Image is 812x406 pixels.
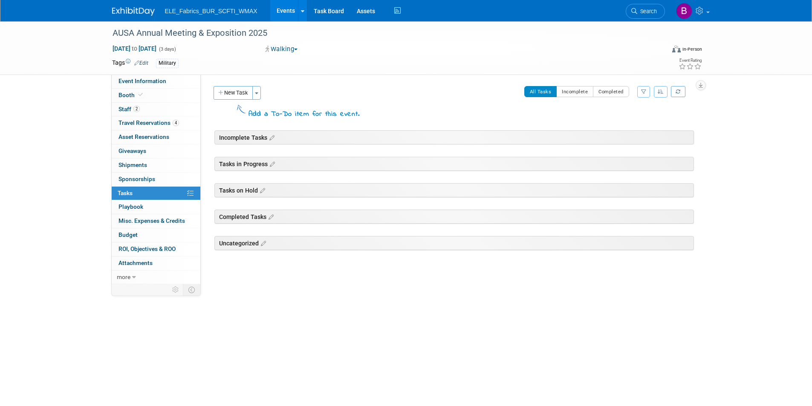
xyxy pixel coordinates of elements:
span: Attachments [118,259,153,266]
div: Add a To-Do item for this event. [249,109,360,120]
img: Format-Inperson.png [672,46,681,52]
td: Personalize Event Tab Strip [168,284,183,295]
a: Edit sections [258,186,265,194]
div: Tasks in Progress [214,157,694,171]
div: Completed Tasks [214,210,694,224]
span: Playbook [118,203,143,210]
div: Event Rating [679,58,702,63]
span: (3 days) [158,46,176,52]
span: ROI, Objectives & ROO [118,245,176,252]
span: Shipments [118,161,147,168]
a: Edit sections [266,212,274,221]
a: Refresh [671,86,685,97]
a: Misc. Expenses & Credits [112,214,200,228]
td: Tags [112,58,148,68]
a: Staff2 [112,103,200,116]
span: Staff [118,106,140,112]
span: Travel Reservations [118,119,179,126]
span: [DATE] [DATE] [112,45,157,52]
span: to [130,45,139,52]
a: Event Information [112,75,200,88]
div: Tasks on Hold [214,183,694,197]
button: Incomplete [556,86,593,97]
span: 4 [173,120,179,126]
div: Incomplete Tasks [214,130,694,144]
span: Asset Reservations [118,133,169,140]
a: Sponsorships [112,173,200,186]
div: Uncategorized [214,236,694,250]
span: Tasks [118,190,133,196]
a: Booth [112,89,200,102]
span: Booth [118,92,144,98]
span: Sponsorships [118,176,155,182]
a: Asset Reservations [112,130,200,144]
div: AUSA Annual Meeting & Exposition 2025 [110,26,652,41]
div: Event Format [615,44,702,57]
span: ELE_Fabrics_BUR_SCFTI_WMAX [165,8,257,14]
button: Completed [593,86,629,97]
a: Edit [134,60,148,66]
a: Budget [112,228,200,242]
span: Giveaways [118,147,146,154]
td: Toggle Event Tabs [183,284,200,295]
a: Playbook [112,200,200,214]
span: Event Information [118,78,166,84]
span: more [117,274,130,280]
img: ExhibitDay [112,7,155,16]
div: In-Person [682,46,702,52]
a: Giveaways [112,144,200,158]
a: ROI, Objectives & ROO [112,242,200,256]
a: Shipments [112,158,200,172]
span: 2 [133,106,140,112]
div: Military [156,59,179,68]
span: Budget [118,231,138,238]
i: Booth reservation complete [139,92,143,97]
a: Travel Reservations4 [112,116,200,130]
span: Misc. Expenses & Credits [118,217,185,224]
a: Attachments [112,256,200,270]
span: Search [637,8,657,14]
img: Brystol Cheek [676,3,692,19]
button: New Task [214,86,253,100]
button: Walking [263,45,301,54]
a: Edit sections [268,159,275,168]
a: Edit sections [259,239,266,247]
a: more [112,271,200,284]
a: Tasks [112,187,200,200]
a: Edit sections [267,133,275,141]
button: All Tasks [524,86,557,97]
a: Search [626,4,665,19]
